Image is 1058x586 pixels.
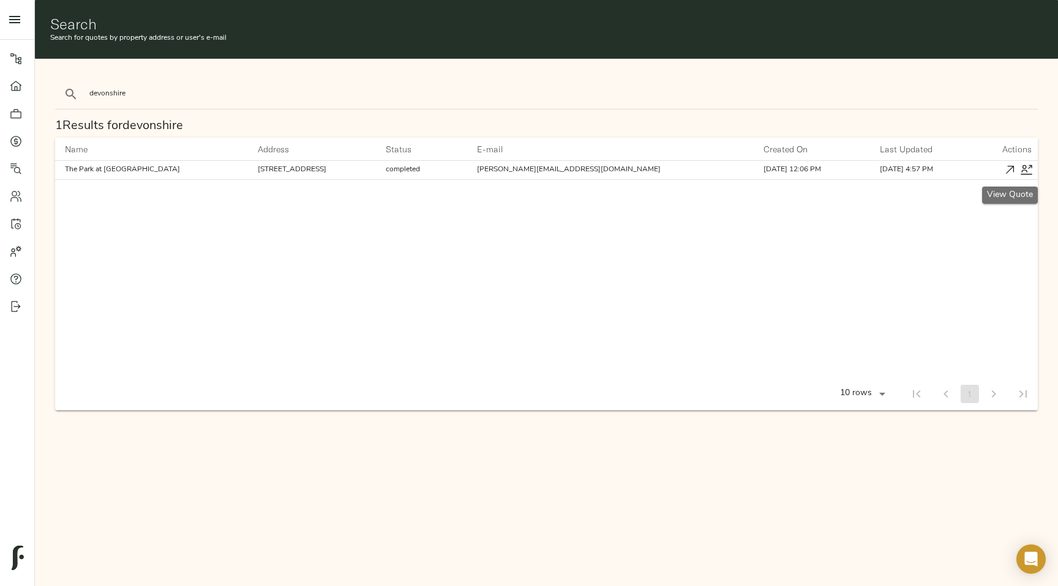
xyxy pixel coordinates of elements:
p: Search for quotes by property address or user's e-mail [50,32,1043,43]
span: Previous Page [931,388,961,399]
div: Open Intercom Messenger [1016,544,1046,574]
div: E-mail [477,142,503,157]
span: Last Updated [880,142,948,157]
div: 10 rows [832,385,890,403]
td: The Park at [GEOGRAPHIC_DATA] [55,161,247,179]
input: search [89,86,298,102]
div: Last Updated [880,142,932,157]
span: First Page [902,388,931,399]
span: Next Page [979,388,1008,399]
div: 10 rows [837,388,875,399]
h1: Search [50,15,1043,32]
span: Last Page [1008,388,1038,399]
td: [DATE] 4:57 PM [870,161,998,179]
button: View User [1018,161,1035,178]
div: Status [386,142,411,157]
span: Created On [763,142,824,157]
td: completed [376,161,467,179]
div: Created On [763,142,808,157]
td: [STREET_ADDRESS] [248,161,376,179]
td: [DATE] 12:06 PM [754,161,870,179]
span: Name [65,142,103,157]
span: Address [258,142,305,157]
button: search [58,81,84,108]
div: Address [258,142,289,157]
h3: 1 Results for devonshire [55,119,1037,133]
td: [PERSON_NAME][EMAIL_ADDRESS][DOMAIN_NAME] [467,161,754,179]
span: E-mail [477,142,519,157]
div: Name [65,142,88,157]
span: Status [386,142,427,157]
